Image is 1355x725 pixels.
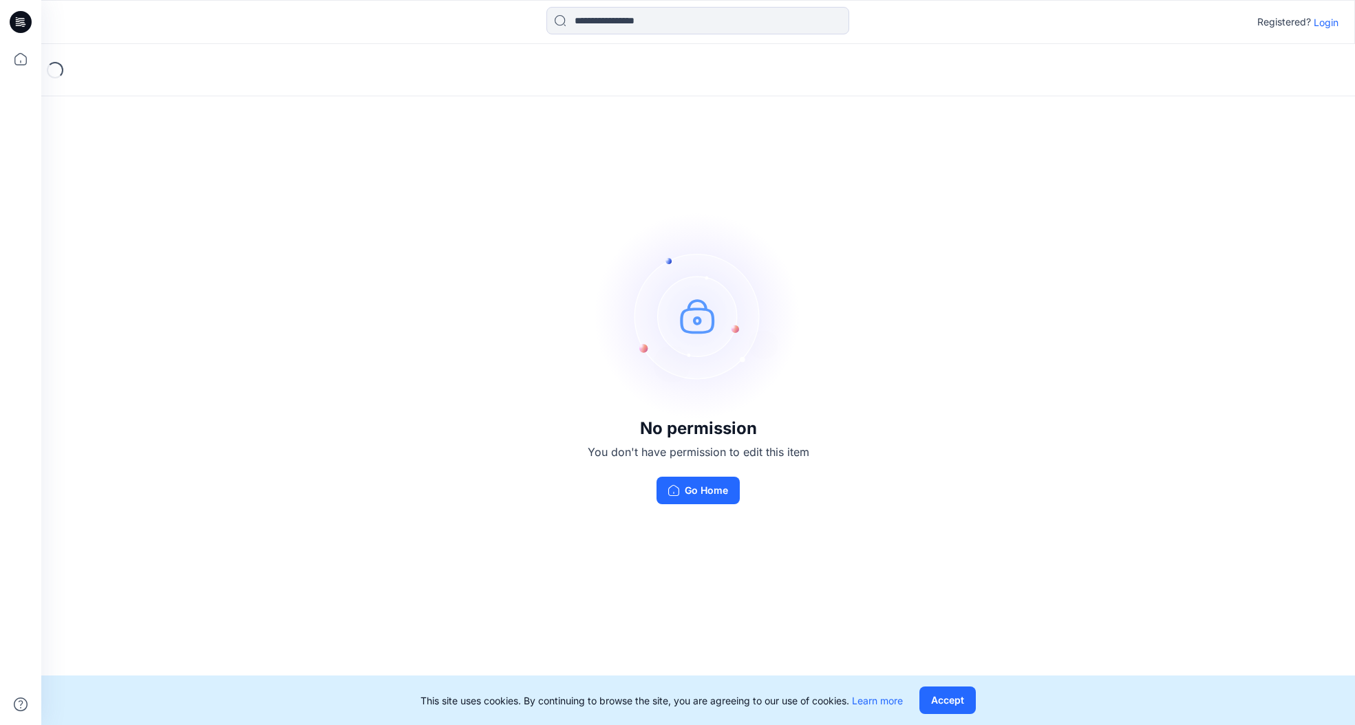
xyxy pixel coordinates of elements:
[420,693,903,708] p: This site uses cookies. By continuing to browse the site, you are agreeing to our use of cookies.
[1257,14,1311,30] p: Registered?
[595,213,802,419] img: no-perm.svg
[852,695,903,706] a: Learn more
[657,477,740,504] button: Go Home
[1314,15,1338,30] p: Login
[588,444,809,460] p: You don't have permission to edit this item
[588,419,809,438] h3: No permission
[919,686,976,714] button: Accept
